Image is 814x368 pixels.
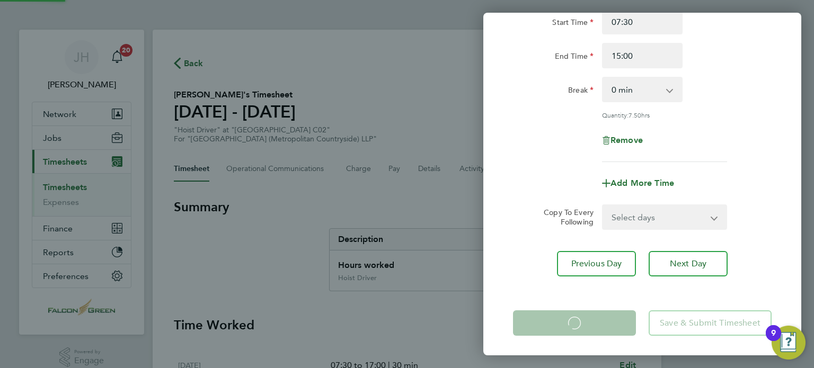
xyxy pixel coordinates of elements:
[602,9,683,34] input: E.g. 08:00
[602,43,683,68] input: E.g. 18:00
[610,135,643,145] span: Remove
[610,178,674,188] span: Add More Time
[649,251,728,276] button: Next Day
[602,136,643,145] button: Remove
[771,333,776,347] div: 9
[670,258,706,269] span: Next Day
[552,17,594,30] label: Start Time
[602,111,727,119] div: Quantity: hrs
[535,208,594,227] label: Copy To Every Following
[555,51,594,64] label: End Time
[568,85,594,98] label: Break
[571,258,622,269] span: Previous Day
[772,326,806,360] button: Open Resource Center, 9 new notifications
[557,251,636,276] button: Previous Day
[629,111,641,119] span: 7.50
[602,179,674,187] button: Add More Time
